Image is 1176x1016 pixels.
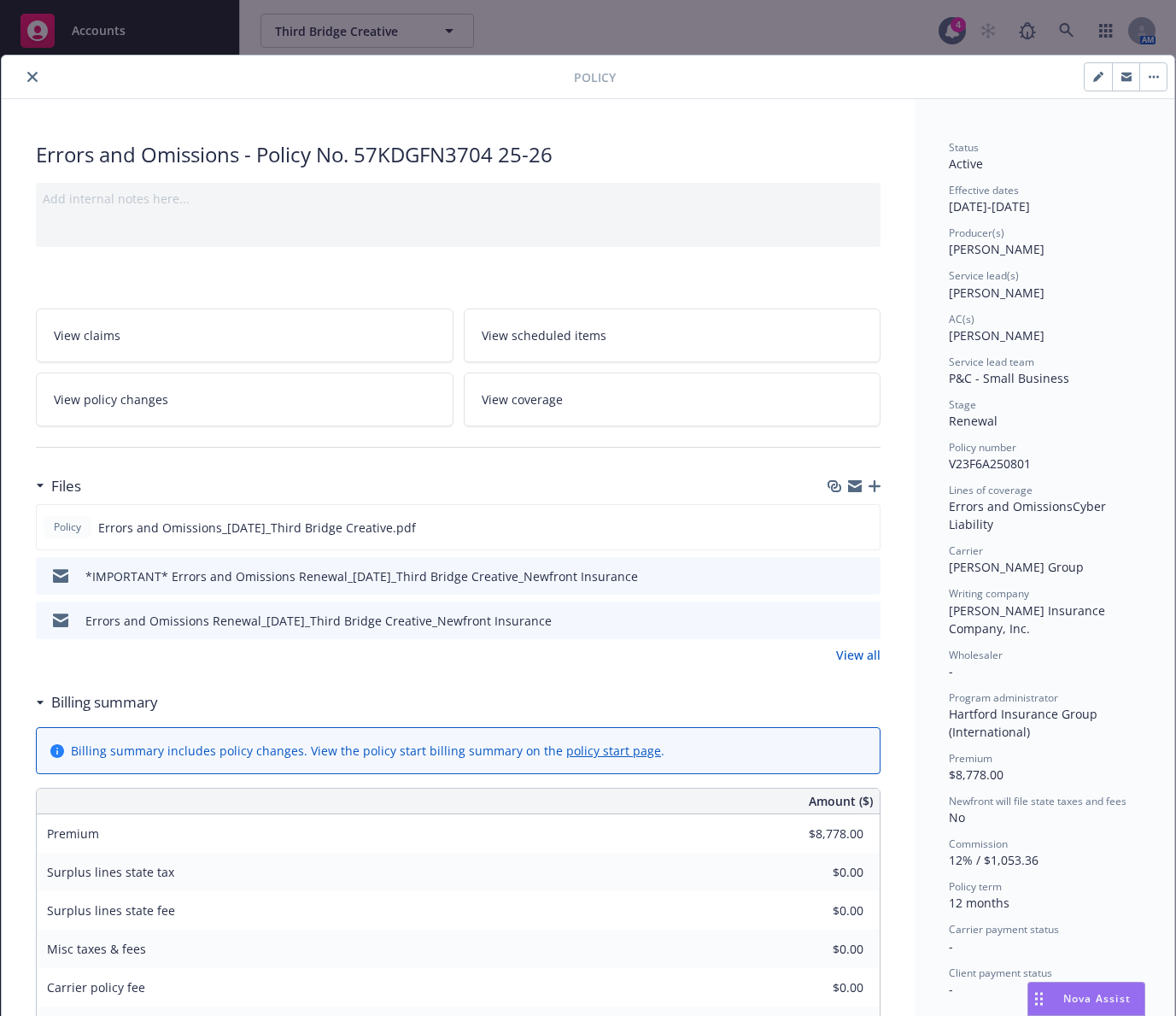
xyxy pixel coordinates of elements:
span: Status [949,140,979,155]
span: $8,778.00 [949,766,1003,783]
span: Carrier payment status [949,922,1059,937]
span: Cyber Liability [949,498,1109,532]
span: Newfront will file state taxes and fees [949,794,1126,808]
input: 0.00 [763,821,874,847]
span: View claims [54,326,120,344]
span: Carrier policy fee [47,979,145,995]
span: [PERSON_NAME] [949,327,1044,344]
input: 0.00 [763,860,874,885]
span: - [949,663,953,679]
div: Errors and Omissions - Policy No. 57KDGFN3704 25-26 [36,140,881,169]
span: Errors and Omissions [949,498,1073,514]
span: - [949,938,953,954]
button: preview file [858,567,874,585]
div: Add internal notes here... [43,190,874,208]
span: View scheduled items [482,326,606,344]
span: Effective dates [949,183,1019,197]
button: preview file [858,612,874,630]
span: [PERSON_NAME] Group [949,559,1084,575]
input: 0.00 [763,898,874,924]
span: Writing company [949,586,1029,601]
div: Errors and Omissions Renewal_[DATE]_Third Bridge Creative_Newfront Insurance [85,612,552,630]
a: View policy changes [36,373,453,426]
span: 12 months [949,895,1009,911]
span: Premium [47,825,99,842]
span: Surplus lines state fee [47,902,175,919]
span: Service lead(s) [949,268,1019,283]
span: Active [949,156,983,172]
span: Policy term [949,879,1002,894]
button: close [22,67,43,87]
a: View claims [36,308,453,362]
span: Misc taxes & fees [47,941,146,957]
div: Files [36,475,81,497]
div: *IMPORTANT* Errors and Omissions Renewal_[DATE]_Third Bridge Creative_Newfront Insurance [85,567,638,585]
div: [DATE] - [DATE] [949,183,1140,215]
span: View coverage [482,391,563,408]
span: [PERSON_NAME] [949,285,1044,301]
span: [PERSON_NAME] [949,241,1044,257]
span: Policy [574,68,616,86]
span: Amount ($) [809,792,873,810]
span: Lines of coverage [949,483,1033,497]
span: [PERSON_NAME] Insurance Company, Inc. [949,602,1109,637]
span: Errors and Omissions_[DATE]_Third Bridge Creative.pdf [98,519,416,537]
input: 0.00 [763,975,874,1001]
a: View coverage [464,373,881,426]
span: View policy changes [54,391,168,408]
span: Client payment status [949,966,1052,980]
button: preview file [857,519,873,537]
a: policy start page [566,743,661,759]
span: 12% / $1,053.36 [949,852,1039,868]
h3: Files [51,475,81,497]
button: Nova Assist [1027,982,1145,1016]
span: Policy [50,520,85,535]
input: 0.00 [763,937,874,962]
span: Policy number [949,440,1016,455]
div: Billing summary [36,691,158,714]
span: Carrier [949,543,983,558]
span: Premium [949,751,992,766]
span: Program administrator [949,690,1058,705]
span: No [949,809,965,825]
span: Surplus lines state tax [47,864,174,880]
button: download file [831,567,845,585]
span: Producer(s) [949,226,1004,240]
span: Commission [949,837,1008,851]
a: View all [836,646,881,664]
button: download file [830,519,844,537]
h3: Billing summary [51,691,158,714]
div: Drag to move [1028,983,1050,1015]
span: AC(s) [949,312,974,326]
a: View scheduled items [464,308,881,362]
span: Service lead team [949,355,1034,369]
span: Wholesaler [949,648,1003,662]
span: Stage [949,397,976,412]
span: P&C - Small Business [949,370,1069,386]
div: Billing summary includes policy changes. View the policy start billing summary on the . [71,742,664,760]
span: Renewal [949,413,998,429]
span: - [949,981,953,997]
span: Hartford Insurance Group (International) [949,706,1101,740]
span: V23F6A250801 [949,455,1031,472]
button: download file [831,612,845,630]
span: Nova Assist [1063,991,1131,1006]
